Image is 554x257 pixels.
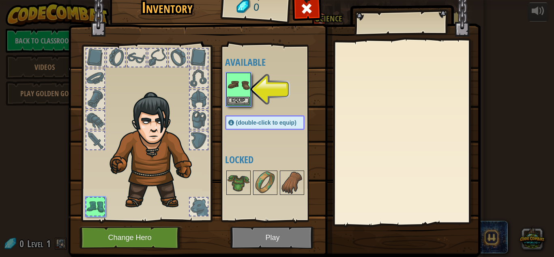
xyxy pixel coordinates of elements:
img: portrait.png [227,171,250,194]
img: portrait.png [281,171,303,194]
img: portrait.png [254,171,277,194]
button: Change Hero [79,227,183,249]
h4: Available [225,57,321,67]
img: hair_2.png [106,92,205,210]
img: portrait.png [227,73,250,96]
button: Equip [227,97,250,105]
h4: Locked [225,154,321,165]
span: (double-click to equip) [236,119,296,126]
